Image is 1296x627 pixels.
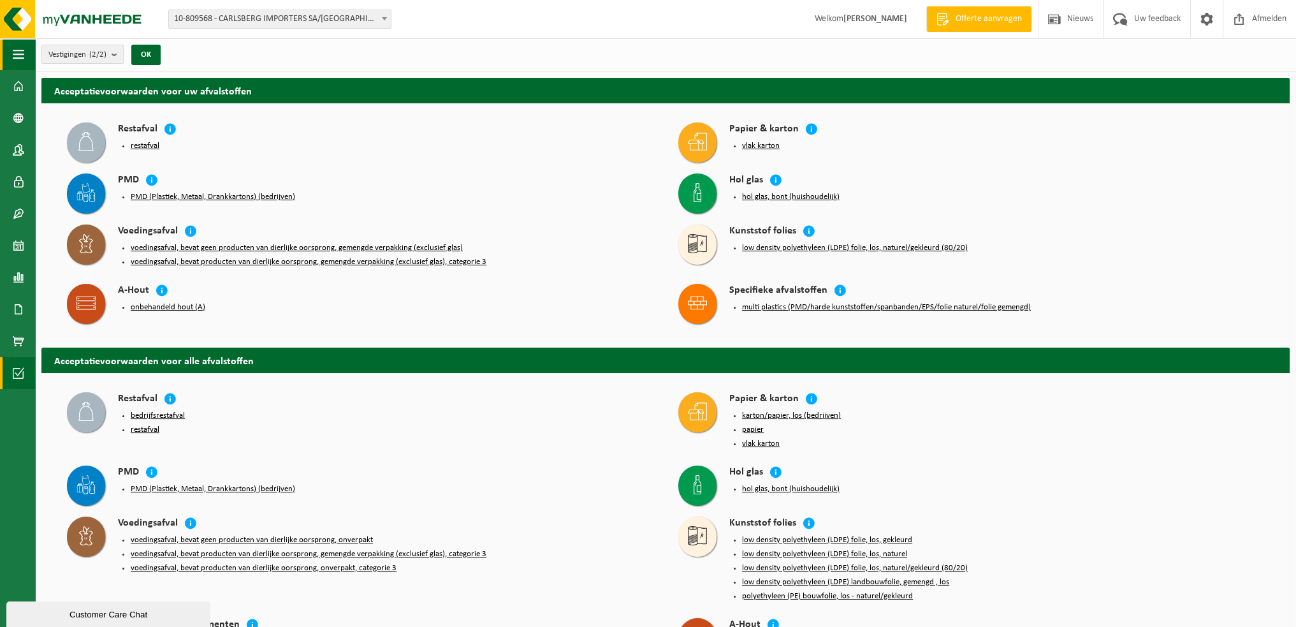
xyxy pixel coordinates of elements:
button: low density polyethyleen (LDPE) folie, los, naturel/gekleurd (80/20) [742,243,968,253]
h4: A-Hout [118,284,149,299]
button: voedingsafval, bevat producten van dierlijke oorsprong, gemengde verpakking (exclusief glas), cat... [131,257,486,267]
button: hol glas, bont (huishoudelijk) [742,484,840,494]
button: vlak karton [742,439,780,449]
button: voedingsafval, bevat producten van dierlijke oorsprong, gemengde verpakking (exclusief glas), cat... [131,549,486,559]
span: 10-809568 - CARLSBERG IMPORTERS SA/NV - TERNAT [168,10,391,29]
button: low density polyethyleen (LDPE) folie, los, gekleurd [742,535,912,545]
strong: [PERSON_NAME] [843,14,907,24]
span: 10-809568 - CARLSBERG IMPORTERS SA/NV - TERNAT [169,10,391,28]
button: hol glas, bont (huishoudelijk) [742,192,840,202]
button: Vestigingen(2/2) [41,45,124,64]
h4: PMD [118,466,139,480]
h4: Restafval [118,392,157,407]
button: multi plastics (PMD/harde kunststoffen/spanbanden/EPS/folie naturel/folie gemengd) [742,302,1031,313]
button: onbehandeld hout (A) [131,302,205,313]
button: low density polyethyleen (LDPE) folie, los, naturel/gekleurd (80/20) [742,563,968,573]
h4: Kunststof folies [729,517,796,531]
iframe: chat widget [6,599,213,627]
button: bedrijfsrestafval [131,411,185,421]
h4: Voedingsafval [118,225,178,239]
button: voedingsafval, bevat producten van dierlijke oorsprong, onverpakt, categorie 3 [131,563,397,573]
h4: Papier & karton [729,392,799,407]
button: low density polyethyleen (LDPE) folie, los, naturel [742,549,907,559]
h4: Specifieke afvalstoffen [729,284,827,299]
h4: Hol glas [729,466,763,480]
h4: Hol glas [729,173,763,188]
a: Offerte aanvragen [926,6,1031,32]
button: karton/papier, los (bedrijven) [742,411,841,421]
h4: Papier & karton [729,122,799,137]
h2: Acceptatievoorwaarden voor alle afvalstoffen [41,348,1290,373]
button: voedingsafval, bevat geen producten van dierlijke oorsprong, onverpakt [131,535,373,545]
button: PMD (Plastiek, Metaal, Drankkartons) (bedrijven) [131,484,295,494]
button: low density polyethyleen (LDPE) landbouwfolie, gemengd , los [742,577,949,587]
button: papier [742,425,764,435]
h4: Voedingsafval [118,517,178,531]
button: restafval [131,425,159,435]
span: Vestigingen [48,45,106,64]
button: PMD (Plastiek, Metaal, Drankkartons) (bedrijven) [131,192,295,202]
button: voedingsafval, bevat geen producten van dierlijke oorsprong, gemengde verpakking (exclusief glas) [131,243,463,253]
h2: Acceptatievoorwaarden voor uw afvalstoffen [41,78,1290,103]
button: vlak karton [742,141,780,151]
h4: PMD [118,173,139,188]
button: polyethyleen (PE) bouwfolie, los - naturel/gekleurd [742,591,913,601]
h4: Restafval [118,122,157,137]
button: restafval [131,141,159,151]
button: OK [131,45,161,65]
count: (2/2) [89,50,106,59]
h4: Kunststof folies [729,225,796,239]
span: Offerte aanvragen [952,13,1025,26]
